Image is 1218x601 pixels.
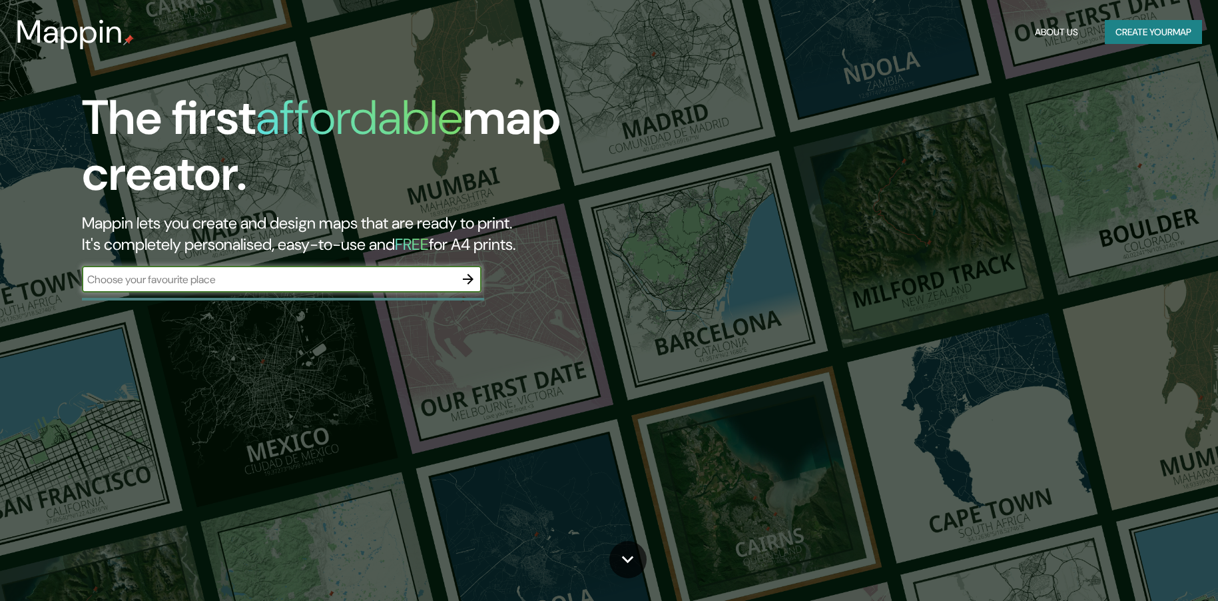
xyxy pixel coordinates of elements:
button: Create yourmap [1105,20,1202,45]
h3: Mappin [16,13,123,51]
h5: FREE [395,234,429,255]
h1: The first map creator. [82,90,691,213]
h1: affordable [256,87,463,149]
input: Choose your favourite place [82,272,455,287]
button: About Us [1030,20,1083,45]
h2: Mappin lets you create and design maps that are ready to print. It's completely personalised, eas... [82,213,691,255]
img: mappin-pin [123,35,134,45]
